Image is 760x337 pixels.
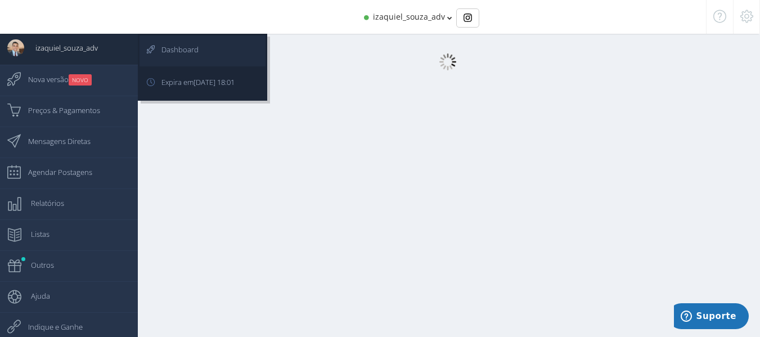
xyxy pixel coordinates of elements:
span: izaquiel_souza_adv [24,34,98,62]
span: Preços & Pagamentos [17,96,100,124]
small: NOVO [69,74,92,86]
span: Dashboard [150,35,199,64]
img: loader.gif [439,53,456,70]
img: User Image [7,39,24,56]
img: Instagram_simple_icon.svg [464,14,472,22]
span: Ajuda [20,282,50,310]
span: Agendar Postagens [17,158,92,186]
span: Mensagens Diretas [17,127,91,155]
span: Relatórios [20,189,64,217]
iframe: Abre um widget para que você possa encontrar mais informações [674,303,749,331]
span: [DATE] 18:01 [194,77,235,87]
a: Expira em[DATE] 18:01 [140,68,266,99]
div: Basic example [456,8,479,28]
span: izaquiel_souza_adv [373,11,445,22]
span: Expira em [150,68,235,96]
span: Nova versão [17,65,92,93]
span: Listas [20,220,50,248]
span: Outros [20,251,54,279]
a: Dashboard [140,35,266,66]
